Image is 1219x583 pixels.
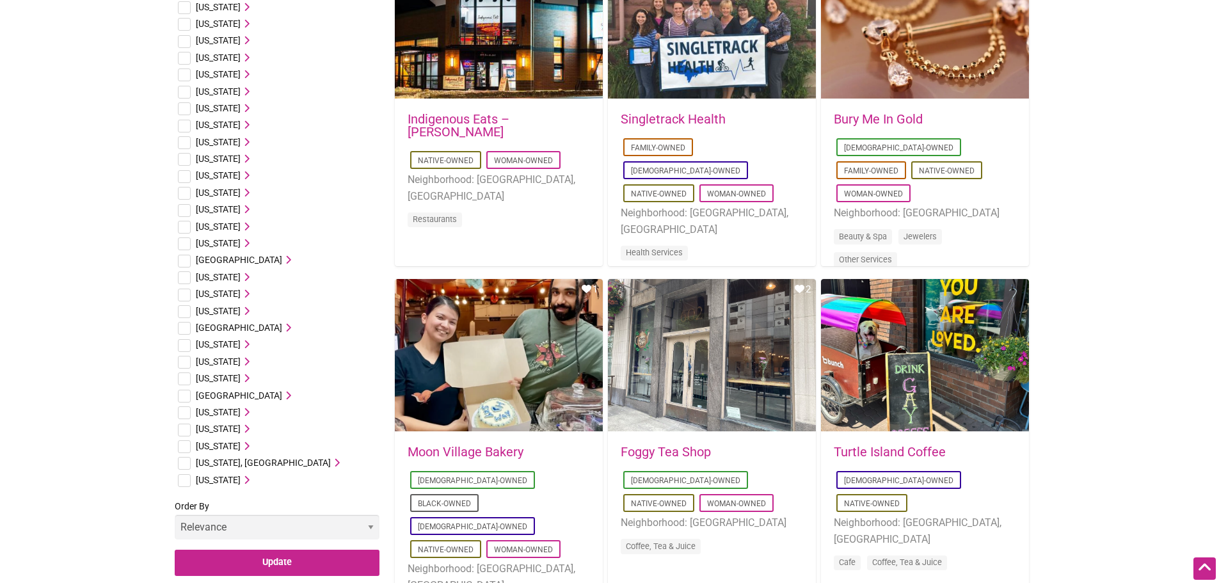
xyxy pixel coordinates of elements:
[196,19,241,29] span: [US_STATE]
[621,444,711,459] a: Foggy Tea Shop
[196,272,241,282] span: [US_STATE]
[408,444,523,459] a: Moon Village Bakery
[872,557,942,567] a: Coffee, Tea & Juice
[839,232,887,241] a: Beauty & Spa
[196,390,282,401] span: [GEOGRAPHIC_DATA]
[418,545,474,554] a: Native-Owned
[621,111,726,127] a: Singletrack Health
[196,2,241,12] span: [US_STATE]
[175,499,379,550] label: Order By
[196,69,241,79] span: [US_STATE]
[196,137,241,147] span: [US_STATE]
[196,221,241,232] span: [US_STATE]
[196,306,241,316] span: [US_STATE]
[839,557,856,567] a: Cafe
[196,154,241,164] span: [US_STATE]
[631,143,685,152] a: Family-Owned
[839,255,892,264] a: Other Services
[418,476,527,485] a: [DEMOGRAPHIC_DATA]-Owned
[196,103,241,113] span: [US_STATE]
[196,339,241,349] span: [US_STATE]
[904,232,937,241] a: Jewelers
[626,541,696,551] a: Coffee, Tea & Juice
[196,52,241,63] span: [US_STATE]
[408,111,509,140] a: Indigenous Eats – [PERSON_NAME]
[175,515,379,539] select: Order By
[418,499,471,508] a: Black-Owned
[494,545,553,554] a: Woman-Owned
[196,441,241,451] span: [US_STATE]
[621,515,803,531] li: Neighborhood: [GEOGRAPHIC_DATA]
[196,356,241,367] span: [US_STATE]
[494,156,553,165] a: Woman-Owned
[418,522,527,531] a: [DEMOGRAPHIC_DATA]-Owned
[196,424,241,434] span: [US_STATE]
[834,205,1016,221] li: Neighborhood: [GEOGRAPHIC_DATA]
[175,550,379,576] input: Update
[631,476,740,485] a: [DEMOGRAPHIC_DATA]-Owned
[196,458,331,468] span: [US_STATE], [GEOGRAPHIC_DATA]
[196,35,241,45] span: [US_STATE]
[196,323,282,333] span: [GEOGRAPHIC_DATA]
[196,238,241,248] span: [US_STATE]
[408,172,590,204] li: Neighborhood: [GEOGRAPHIC_DATA], [GEOGRAPHIC_DATA]
[834,515,1016,547] li: Neighborhood: [GEOGRAPHIC_DATA], [GEOGRAPHIC_DATA]
[844,499,900,508] a: Native-Owned
[196,86,241,97] span: [US_STATE]
[631,499,687,508] a: Native-Owned
[844,143,953,152] a: [DEMOGRAPHIC_DATA]-Owned
[196,170,241,180] span: [US_STATE]
[631,189,687,198] a: Native-Owned
[196,204,241,214] span: [US_STATE]
[631,166,740,175] a: [DEMOGRAPHIC_DATA]-Owned
[707,189,766,198] a: Woman-Owned
[196,289,241,299] span: [US_STATE]
[707,499,766,508] a: Woman-Owned
[196,407,241,417] span: [US_STATE]
[1193,557,1216,580] div: Scroll Back to Top
[626,248,683,257] a: Health Services
[919,166,975,175] a: Native-Owned
[196,475,241,485] span: [US_STATE]
[834,111,923,127] a: Bury Me In Gold
[844,189,903,198] a: Woman-Owned
[834,444,946,459] a: Turtle Island Coffee
[844,476,953,485] a: [DEMOGRAPHIC_DATA]-Owned
[844,166,898,175] a: Family-Owned
[196,120,241,130] span: [US_STATE]
[196,188,241,198] span: [US_STATE]
[413,214,457,224] a: Restaurants
[196,373,241,383] span: [US_STATE]
[418,156,474,165] a: Native-Owned
[621,205,803,237] li: Neighborhood: [GEOGRAPHIC_DATA], [GEOGRAPHIC_DATA]
[196,255,282,265] span: [GEOGRAPHIC_DATA]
